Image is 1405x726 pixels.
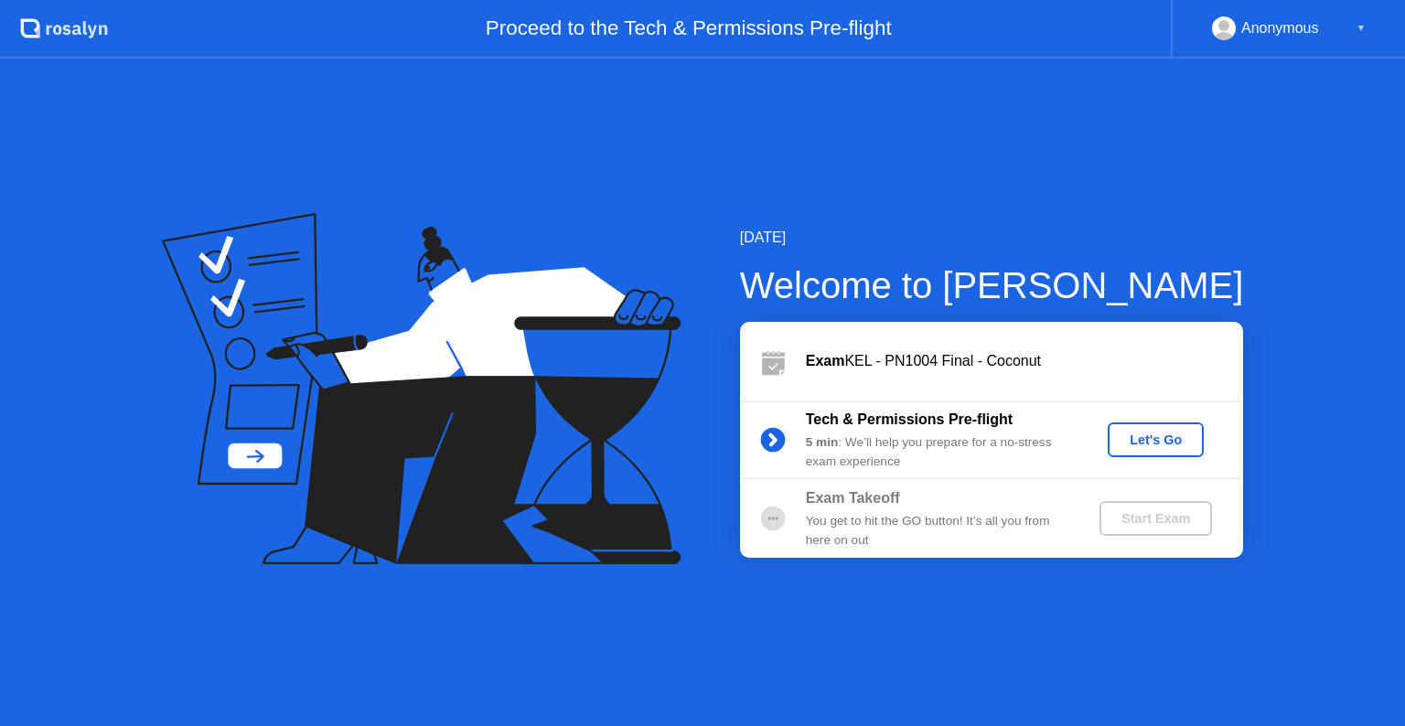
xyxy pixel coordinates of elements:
div: Start Exam [1107,511,1205,526]
div: Anonymous [1241,16,1319,40]
b: Exam [806,353,845,368]
button: Let's Go [1108,422,1204,457]
div: [DATE] [740,227,1244,249]
b: Tech & Permissions Pre-flight [806,411,1013,427]
div: Welcome to [PERSON_NAME] [740,258,1244,313]
div: Let's Go [1115,432,1196,447]
div: You get to hit the GO button! It’s all you from here on out [806,512,1069,550]
button: Start Exam [1099,501,1212,536]
b: Exam Takeoff [806,490,900,506]
div: KEL - PN1004 Final - Coconut [806,350,1243,372]
div: : We’ll help you prepare for a no-stress exam experience [806,433,1069,471]
div: ▼ [1357,16,1366,40]
b: 5 min [806,435,839,449]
